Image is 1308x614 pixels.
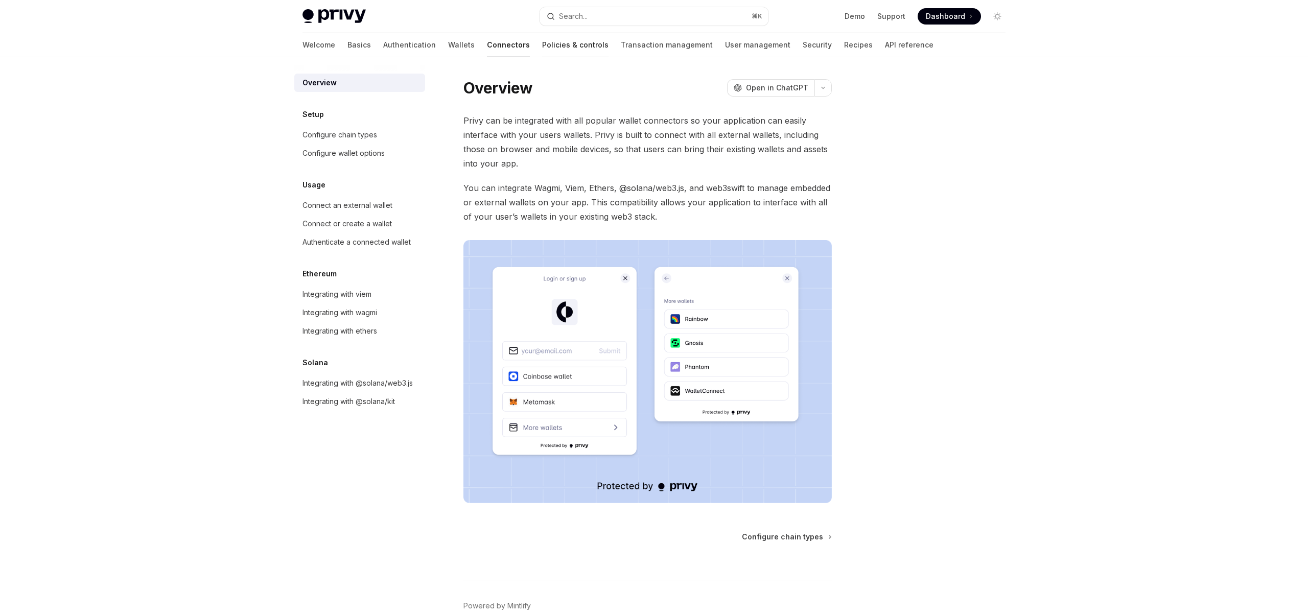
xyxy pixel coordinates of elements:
img: light logo [302,9,366,23]
div: Integrating with @solana/web3.js [302,377,413,389]
a: API reference [885,33,933,57]
h1: Overview [463,79,532,97]
a: User management [725,33,790,57]
a: Configure chain types [294,126,425,144]
span: Privy can be integrated with all popular wallet connectors so your application can easily interfa... [463,113,832,171]
a: Connectors [487,33,530,57]
a: Overview [294,74,425,92]
a: Integrating with wagmi [294,303,425,322]
img: Connectors3 [463,240,832,503]
h5: Usage [302,179,325,191]
button: Open in ChatGPT [727,79,814,97]
div: Authenticate a connected wallet [302,236,411,248]
a: Integrating with ethers [294,322,425,340]
button: Open search [540,7,768,26]
a: Authentication [383,33,436,57]
div: Integrating with viem [302,288,371,300]
a: Recipes [844,33,873,57]
a: Connect an external wallet [294,196,425,215]
h5: Setup [302,108,324,121]
a: Dashboard [918,8,981,25]
div: Overview [302,77,337,89]
a: Basics [347,33,371,57]
a: Support [877,11,905,21]
a: Policies & controls [542,33,609,57]
span: Open in ChatGPT [746,83,808,93]
h5: Ethereum [302,268,337,280]
a: Configure wallet options [294,144,425,162]
a: Integrating with viem [294,285,425,303]
a: Configure chain types [742,532,831,542]
h5: Solana [302,357,328,369]
button: Toggle dark mode [989,8,1006,25]
div: Configure chain types [302,129,377,141]
div: Search... [559,10,588,22]
a: Wallets [448,33,475,57]
a: Welcome [302,33,335,57]
div: Integrating with @solana/kit [302,395,395,408]
span: ⌘ K [752,12,762,20]
a: Security [803,33,832,57]
a: Connect or create a wallet [294,215,425,233]
a: Powered by Mintlify [463,601,531,611]
a: Integrating with @solana/kit [294,392,425,411]
div: Integrating with ethers [302,325,377,337]
a: Demo [845,11,865,21]
div: Configure wallet options [302,147,385,159]
div: Connect an external wallet [302,199,392,211]
a: Transaction management [621,33,713,57]
div: Integrating with wagmi [302,306,377,319]
a: Integrating with @solana/web3.js [294,374,425,392]
div: Connect or create a wallet [302,218,392,230]
span: Configure chain types [742,532,823,542]
a: Authenticate a connected wallet [294,233,425,251]
span: You can integrate Wagmi, Viem, Ethers, @solana/web3.js, and web3swift to manage embedded or exter... [463,181,832,224]
span: Dashboard [926,11,965,21]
